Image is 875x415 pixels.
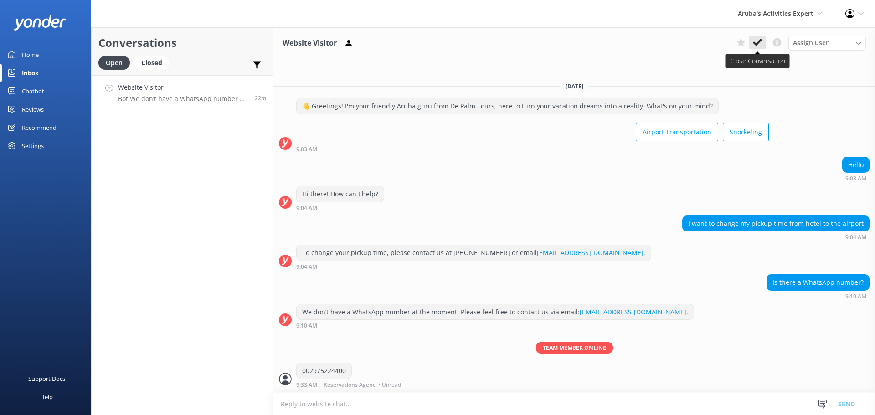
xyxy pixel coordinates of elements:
div: Closed [134,56,169,70]
div: Support Docs [28,369,65,388]
span: [DATE] [560,82,589,90]
span: Oct 09 2025 09:10am (UTC -04:00) America/Caracas [255,94,266,102]
div: Oct 09 2025 09:04am (UTC -04:00) America/Caracas [682,234,870,240]
strong: 9:04 AM [296,264,317,270]
strong: 9:10 AM [296,323,317,328]
div: 👋 Greetings! I'm your friendly Aruba guru from De Palm Tours, here to turn your vacation dreams i... [297,98,718,114]
a: Website VisitorBot:We don’t have a WhatsApp number at the moment. Please feel free to contact us ... [92,75,273,109]
a: Closed [134,57,174,67]
div: Assign User [788,36,866,50]
strong: 9:10 AM [845,294,866,299]
span: • Unread [378,382,401,388]
span: Team member online [536,342,613,354]
div: I want to change my pickup time from hotel to the airport [683,216,869,231]
div: Help [40,388,53,406]
strong: 9:03 AM [296,147,317,152]
h3: Website Visitor [283,37,337,49]
div: Oct 09 2025 09:10am (UTC -04:00) America/Caracas [296,322,694,328]
div: 002975224400 [297,363,351,379]
div: Open [98,56,130,70]
div: Oct 09 2025 09:04am (UTC -04:00) America/Caracas [296,263,651,270]
div: Reviews [22,100,44,118]
div: Oct 09 2025 09:03am (UTC -04:00) America/Caracas [842,175,870,181]
span: Aruba's Activities Expert [738,9,813,18]
div: Oct 09 2025 09:33am (UTC -04:00) America/Caracas [296,381,403,388]
div: Home [22,46,39,64]
div: Oct 09 2025 09:04am (UTC -04:00) America/Caracas [296,205,384,211]
h4: Website Visitor [118,82,248,92]
button: Airport Transportation [636,123,718,141]
div: Settings [22,137,44,155]
strong: 9:33 AM [296,382,317,388]
img: yonder-white-logo.png [14,15,66,31]
div: Hi there! How can I help? [297,186,384,202]
strong: 9:04 AM [845,235,866,240]
div: We don’t have a WhatsApp number at the moment. Please feel free to contact us via email: . [297,304,694,320]
a: [EMAIL_ADDRESS][DOMAIN_NAME] [580,307,686,316]
a: Open [98,57,134,67]
strong: 9:04 AM [296,205,317,211]
span: Reservations Agent [324,382,375,388]
a: [EMAIL_ADDRESS][DOMAIN_NAME] [537,248,643,257]
div: Is there a WhatsApp number? [767,275,869,290]
span: Assign user [793,38,829,48]
h2: Conversations [98,34,266,51]
div: Oct 09 2025 09:03am (UTC -04:00) America/Caracas [296,146,769,152]
div: To change your pickup time, please contact us at [PHONE_NUMBER] or email . [297,245,651,261]
strong: 9:03 AM [845,176,866,181]
div: Recommend [22,118,57,137]
div: Hello [843,157,869,173]
div: Oct 09 2025 09:10am (UTC -04:00) America/Caracas [767,293,870,299]
button: Snorkeling [723,123,769,141]
p: Bot: We don’t have a WhatsApp number at the moment. Please feel free to contact us via email: [EM... [118,95,248,103]
div: Inbox [22,64,39,82]
div: Chatbot [22,82,44,100]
